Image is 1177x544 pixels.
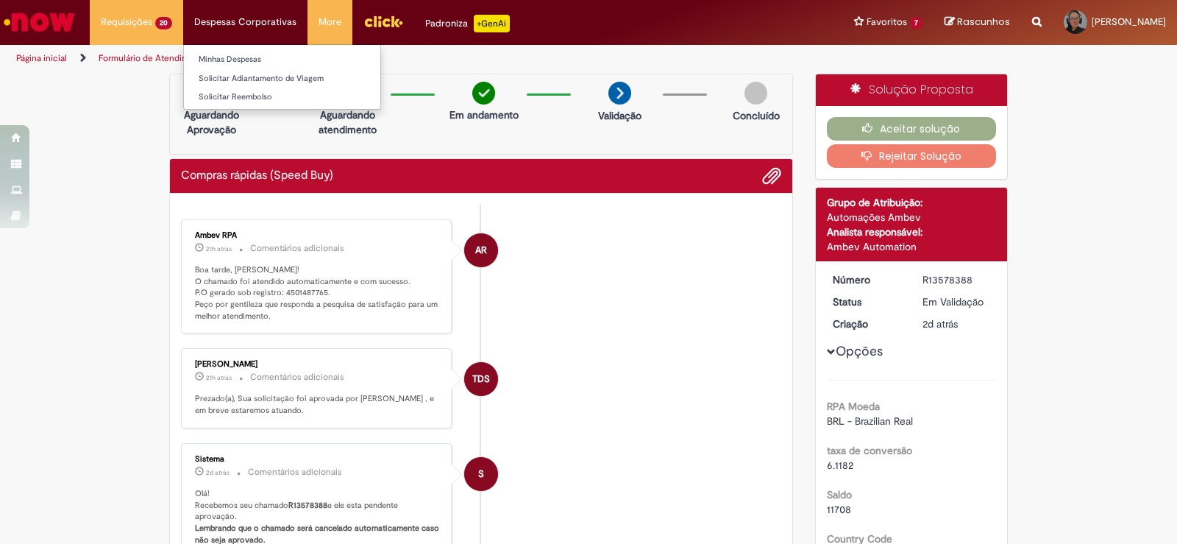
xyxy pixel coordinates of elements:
b: taxa de conversão [827,444,912,457]
span: 2d atrás [922,317,958,331]
div: Em Validação [922,294,991,309]
div: Automações Ambev [827,210,997,225]
div: Analista responsável: [827,225,997,239]
span: 20 [155,17,172,29]
a: Solicitar Reembolso [184,89,380,105]
span: Requisições [101,15,152,29]
span: S [478,456,484,492]
p: Boa tarde, [PERSON_NAME]! O chamado foi atendido automaticamente e com sucesso. P.O gerado sob re... [195,264,440,322]
img: click_logo_yellow_360x200.png [363,10,403,32]
time: 29/09/2025 16:59:36 [206,468,230,477]
img: img-circle-grey.png [744,82,767,105]
ul: Despesas Corporativas [183,44,381,110]
p: Em andamento [449,107,519,122]
dt: Criação [822,317,912,331]
p: Aguardando Aprovação [176,107,247,137]
a: Minhas Despesas [184,52,380,68]
img: ServiceNow [1,7,77,37]
div: Solução Proposta [816,74,1008,106]
small: Comentários adicionais [248,466,342,478]
dt: Status [822,294,912,309]
div: Sistema [195,455,440,464]
a: Solicitar Adiantamento de Viagem [184,71,380,87]
time: 30/09/2025 13:39:56 [206,373,232,382]
div: Ambev RPA [464,233,498,267]
span: 7 [910,17,922,29]
button: Rejeitar Solução [827,144,997,168]
span: 21h atrás [206,244,232,253]
ul: Trilhas de página [11,45,774,72]
span: Rascunhos [957,15,1010,29]
h2: Compras rápidas (Speed Buy) Histórico de tíquete [181,169,333,183]
b: R13578388 [288,500,327,511]
span: [PERSON_NAME] [1092,15,1166,28]
span: 2d atrás [206,468,230,477]
button: Aceitar solução [827,117,997,141]
img: arrow-next.png [608,82,631,105]
span: 21h atrás [206,373,232,382]
div: Ambev RPA [195,231,440,240]
a: Formulário de Atendimento [99,52,207,64]
p: Aguardando atendimento [312,107,383,137]
div: 29/09/2025 16:59:24 [922,317,991,331]
button: Adicionar anexos [762,166,781,186]
b: Saldo [827,488,852,501]
b: RPA Moeda [827,400,880,413]
div: [PERSON_NAME] [195,360,440,369]
dt: Número [822,272,912,287]
p: Validação [598,108,641,123]
span: More [319,15,341,29]
a: Rascunhos [945,15,1010,29]
span: Favoritos [867,15,907,29]
time: 29/09/2025 16:59:24 [922,317,958,331]
p: Prezado(a), Sua solicitação foi aprovada por [PERSON_NAME] , e em breve estaremos atuando. [195,393,440,416]
div: Ambev Automation [827,239,997,254]
div: Grupo de Atribuição: [827,195,997,210]
span: TDS [472,361,490,397]
span: Despesas Corporativas [194,15,296,29]
img: check-circle-green.png [472,82,495,105]
a: Página inicial [16,52,67,64]
small: Comentários adicionais [250,242,344,255]
p: +GenAi [474,15,510,32]
div: System [464,457,498,491]
span: BRL - Brazilian Real [827,414,913,428]
p: Concluído [733,108,780,123]
time: 30/09/2025 14:23:14 [206,244,232,253]
div: Tiago Dos Santos Ribeiro [464,362,498,396]
span: AR [475,233,487,268]
div: Padroniza [425,15,510,32]
span: 6.1182 [827,459,853,472]
small: Comentários adicionais [250,371,344,384]
div: R13578388 [922,272,991,287]
span: 11708 [827,503,851,516]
